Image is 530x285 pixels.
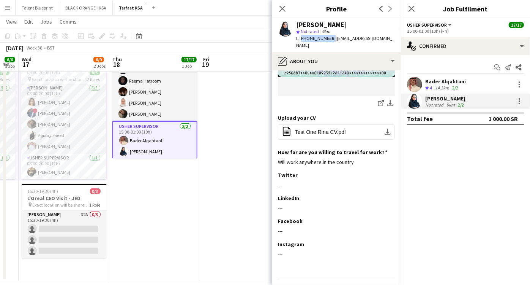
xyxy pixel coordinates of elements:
div: --- [278,251,395,258]
span: ! [33,108,38,113]
div: Will work anywhere in the country [278,159,395,166]
app-skills-label: 2/2 [452,85,458,91]
app-job-card: 08:00-20:00 (12h)6/6 Exact location will be shared later2 Roles[PERSON_NAME]5/508:00-20:00 (12h)[... [21,67,106,179]
span: 6/6 [5,57,15,62]
div: 1 Job [182,63,196,69]
a: Jobs [38,17,55,27]
div: 15:00-01:00 (10h) (Fri) [407,28,524,34]
div: --- [278,182,395,189]
div: 9km [445,102,456,108]
div: 1 000.00 SR [489,115,518,123]
span: | [EMAIL_ADDRESS][DOMAIN_NAME] [296,35,392,48]
span: Test One Rina CV.pdf [295,129,346,135]
span: 17/17 [509,22,524,28]
span: Usher Supervisor [407,22,447,28]
div: --- [278,228,395,234]
div: BST [47,45,55,51]
div: 1 Job [5,63,15,69]
span: Thu [112,56,122,63]
span: 0/3 [90,188,101,194]
h3: How far are you willing to travel for work? [278,149,387,156]
a: View [3,17,20,27]
span: View [6,18,17,25]
span: 6/6 [90,70,100,75]
div: Not rated [425,102,445,108]
div: Confirmed [401,37,530,55]
span: 17 [21,60,32,69]
a: Comms [57,17,80,27]
app-card-role: [PERSON_NAME]32A0/315:30-19:30 (4h) [22,210,107,258]
div: Bader Alqahtani [425,78,466,85]
div: 14.3km [434,85,451,91]
div: [PERSON_NAME] [425,95,465,102]
span: Not rated [301,29,319,34]
span: 17/17 [181,57,197,62]
span: 2 Roles [87,76,100,82]
a: Edit [21,17,36,27]
span: Exact location will be shared later [33,202,90,208]
span: 1 Role [90,202,101,208]
app-skills-label: 2/2 [458,102,464,108]
h3: Instagram [278,241,304,248]
button: Talent Blueprint [16,0,59,15]
span: Edit [24,18,33,25]
span: 15:30-19:30 (4h) [28,188,58,194]
div: [PERSON_NAME] [296,21,347,28]
span: 9km [320,29,332,34]
span: 19 [202,60,209,69]
span: Comms [60,18,77,25]
span: t. [PHONE_NUMBER] [296,35,336,41]
button: BLACK ORANGE - KSA [59,0,113,15]
span: Exact location will be shared later [32,76,87,82]
div: --- [278,205,395,212]
app-job-card: 15:00-01:00 (10h) (Fri)17/17L'Oreal CEO Visit - RUH the exact location will be shared later2 Role... [112,46,197,159]
app-card-role: [PERSON_NAME]5/508:00-20:00 (12h)[PERSON_NAME]![PERSON_NAME][PERSON_NAME]Aljoury saeed[PERSON_NAME] [21,84,106,154]
span: 6/9 [93,57,104,62]
h3: Twitter [278,172,298,178]
button: Tarfaat KSA [113,0,149,15]
span: 4 [430,85,432,91]
div: About you [272,52,401,70]
span: Wed [22,56,32,63]
div: [DATE] [6,44,24,52]
button: Usher Supervisor [407,22,453,28]
button: Test One Rina CV.pdf [278,124,395,140]
div: Total fee [407,115,433,123]
app-job-card: 15:30-19:30 (4h)0/3L'Oreal CEO Visit - JED Exact location will be shared later1 Role[PERSON_NAME]... [22,184,107,258]
span: 08:00-20:00 (12h) [27,70,60,75]
app-card-role: Usher Supervisor1/108:00-20:00 (12h)[PERSON_NAME] [21,154,106,180]
h3: Job Fulfilment [401,4,530,14]
h3: Profile [272,4,401,14]
h3: Facebook [278,218,303,224]
app-card-role: Usher Supervisor2/215:00-01:00 (10h)Bader Alqahtani[PERSON_NAME] [112,121,197,160]
span: 18 [111,60,122,69]
h3: L'Oreal CEO Visit - JED [22,195,107,202]
h3: LinkedIn [278,195,299,202]
span: Week 38 [25,45,44,51]
h3: Upload your CV [278,115,316,121]
span: Jobs [41,18,52,25]
div: 2 Jobs [94,63,106,69]
span: Fri [203,56,209,63]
